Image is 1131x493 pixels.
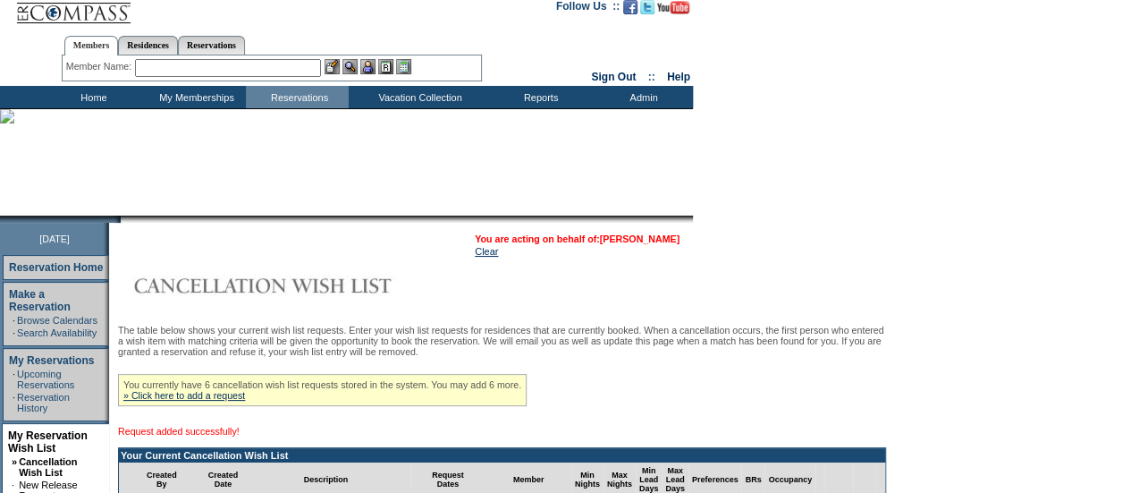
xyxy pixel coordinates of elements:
[396,59,411,74] img: b_calculator.gif
[13,369,15,390] td: ·
[13,327,15,338] td: ·
[8,429,88,455] a: My Reservation Wish List
[246,86,349,108] td: Reservations
[360,59,376,74] img: Impersonate
[13,392,15,413] td: ·
[123,390,245,401] a: » Click here to add a request
[590,86,693,108] td: Admin
[119,448,885,463] td: Your Current Cancellation Wish List
[342,59,358,74] img: View
[19,456,77,478] a: Cancellation Wish List
[349,86,487,108] td: Vacation Collection
[13,315,15,326] td: ·
[325,59,340,74] img: b_edit.gif
[600,234,679,244] a: [PERSON_NAME]
[657,5,689,16] a: Subscribe to our YouTube Channel
[66,59,135,74] div: Member Name:
[17,315,97,326] a: Browse Calendars
[114,216,121,223] img: promoShadowLeftCorner.gif
[118,374,527,406] div: You currently have 6 cancellation wish list requests stored in the system. You may add 6 more.
[648,71,655,83] span: ::
[118,268,476,303] img: Cancellation Wish List
[12,456,17,467] b: »
[17,392,70,413] a: Reservation History
[118,426,240,437] span: Request added successfully!
[118,36,178,55] a: Residences
[9,288,71,313] a: Make a Reservation
[17,369,74,390] a: Upcoming Reservations
[40,86,143,108] td: Home
[591,71,636,83] a: Sign Out
[39,234,70,244] span: [DATE]
[657,1,689,14] img: Subscribe to our YouTube Channel
[475,234,679,244] span: You are acting on behalf of:
[17,327,97,338] a: Search Availability
[378,59,393,74] img: Reservations
[178,36,245,55] a: Reservations
[64,36,119,55] a: Members
[9,261,103,274] a: Reservation Home
[475,246,498,257] a: Clear
[487,86,590,108] td: Reports
[623,5,637,16] a: Become our fan on Facebook
[143,86,246,108] td: My Memberships
[640,5,654,16] a: Follow us on Twitter
[9,354,94,367] a: My Reservations
[121,216,122,223] img: blank.gif
[667,71,690,83] a: Help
